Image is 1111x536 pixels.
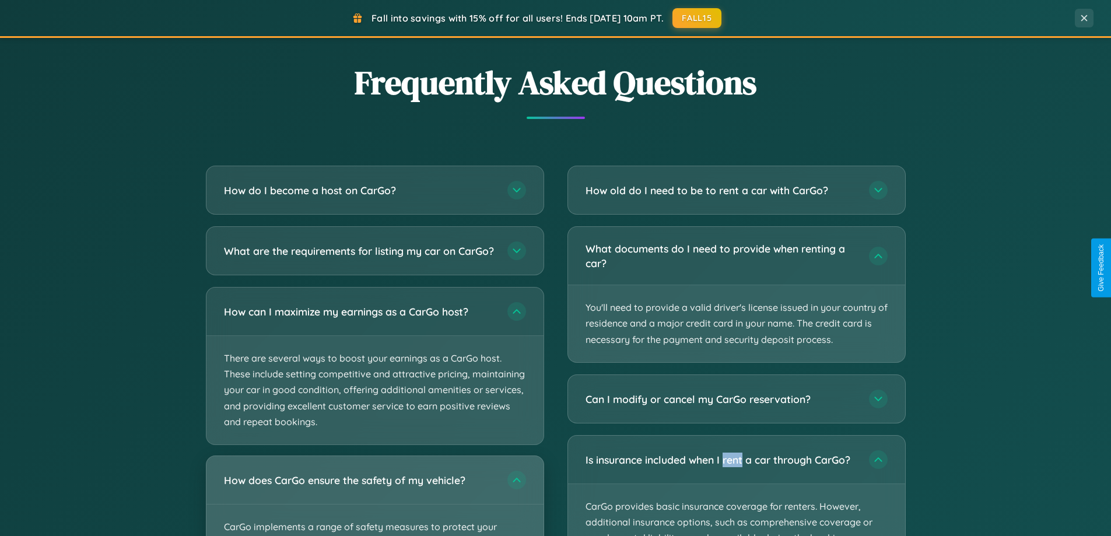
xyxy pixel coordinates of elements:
[224,183,496,198] h3: How do I become a host on CarGo?
[1097,244,1105,292] div: Give Feedback
[586,453,857,467] h3: Is insurance included when I rent a car through CarGo?
[206,60,906,105] h2: Frequently Asked Questions
[224,473,496,488] h3: How does CarGo ensure the safety of my vehicle?
[224,304,496,319] h3: How can I maximize my earnings as a CarGo host?
[586,241,857,270] h3: What documents do I need to provide when renting a car?
[224,244,496,258] h3: What are the requirements for listing my car on CarGo?
[672,8,721,28] button: FALL15
[586,392,857,407] h3: Can I modify or cancel my CarGo reservation?
[568,285,905,362] p: You'll need to provide a valid driver's license issued in your country of residence and a major c...
[586,183,857,198] h3: How old do I need to be to rent a car with CarGo?
[371,12,664,24] span: Fall into savings with 15% off for all users! Ends [DATE] 10am PT.
[206,336,544,444] p: There are several ways to boost your earnings as a CarGo host. These include setting competitive ...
